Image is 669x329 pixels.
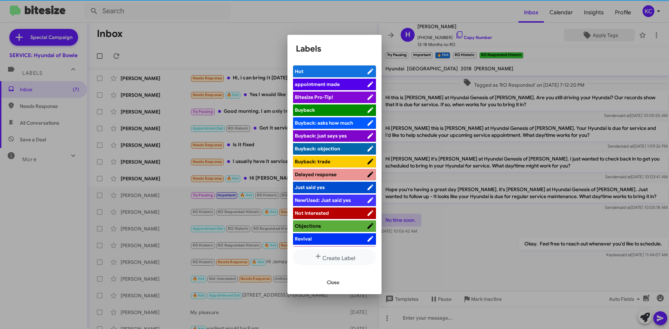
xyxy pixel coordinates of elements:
span: appointment made [295,81,340,87]
span: Delayed response [295,171,337,178]
span: Buyback: just says yes [295,133,347,139]
span: New/Used: Just said yes [295,197,351,203]
h1: Labels [296,43,373,54]
button: Create Label [293,249,376,265]
span: Objections [295,223,321,229]
span: Not Interested [295,210,329,216]
span: Revival [295,236,312,242]
span: Bitesize Pro-Tip! [295,94,333,100]
span: Buyback: trade [295,158,330,165]
span: Buyback: objection [295,146,340,152]
span: Just said yes [295,184,325,190]
span: Buyback [295,107,315,113]
span: Close [327,276,339,289]
span: Buyback: asks how much [295,120,353,126]
button: Close [321,276,345,289]
span: Hot [295,68,303,75]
